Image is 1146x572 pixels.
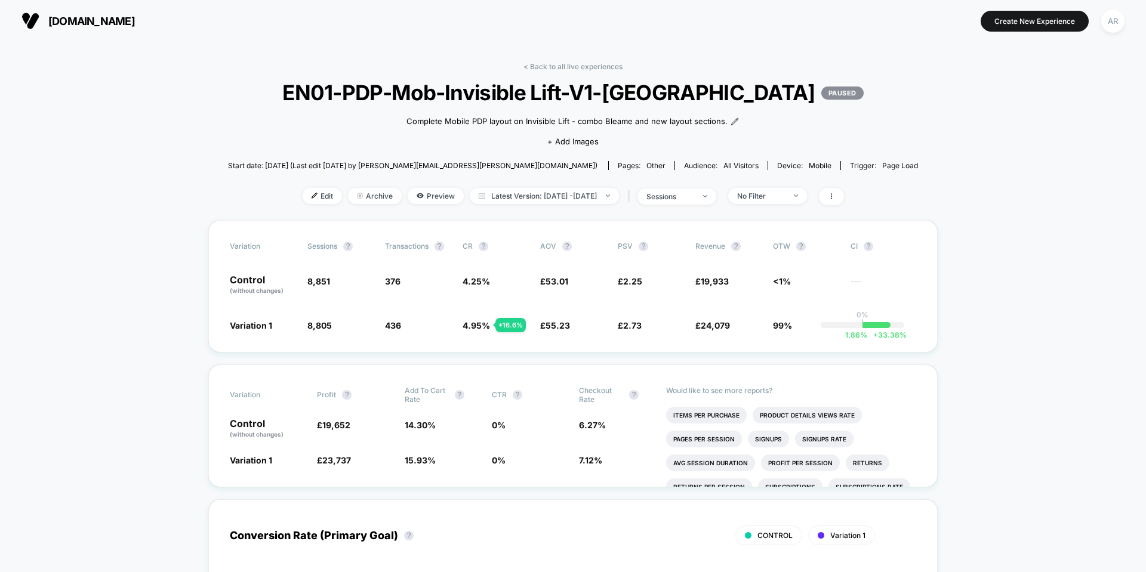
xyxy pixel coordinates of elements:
span: 4.95 % [463,320,490,330]
span: Add To Cart Rate [405,386,449,404]
p: PAUSED [821,86,864,100]
button: [DOMAIN_NAME] [18,11,138,30]
span: PSV [618,242,633,251]
img: end [703,195,707,197]
span: (without changes) [230,287,284,294]
p: Control [230,419,305,439]
span: Archive [348,188,402,204]
span: 8,805 [307,320,332,330]
img: Visually logo [21,12,39,30]
img: end [794,194,798,197]
span: £ [695,320,730,330]
button: ? [343,242,353,251]
span: Variation 1 [230,455,272,465]
span: 2.25 [623,276,642,286]
span: 99% [773,320,792,330]
span: 53.01 [546,276,568,286]
div: AR [1101,10,1125,33]
span: + [873,330,878,339]
span: 23,737 [322,455,351,465]
span: Variation [230,242,295,251]
span: £ [618,320,642,330]
button: ? [864,242,873,251]
span: CTR [492,390,507,399]
button: ? [342,390,352,400]
span: OTW [773,242,839,251]
span: | [625,188,637,205]
span: 14.30 % [405,420,436,430]
span: Start date: [DATE] (Last edit [DATE] by [PERSON_NAME][EMAIL_ADDRESS][PERSON_NAME][DOMAIN_NAME]) [228,161,597,170]
span: 0 % [492,420,506,430]
span: [DOMAIN_NAME] [48,15,135,27]
span: EN01-PDP-Mob-Invisible Lift-V1-[GEOGRAPHIC_DATA] [263,80,883,105]
span: Variation 1 [230,320,272,330]
span: 0 % [492,455,506,465]
span: mobile [809,161,831,170]
span: Device: [768,161,840,170]
div: Audience: [684,161,759,170]
img: end [357,193,363,199]
p: Control [230,275,295,295]
button: ? [731,242,741,251]
button: ? [479,242,488,251]
span: 7.12 % [579,455,602,465]
span: 2.73 [623,320,642,330]
span: All Visitors [723,161,759,170]
button: ? [435,242,444,251]
span: (without changes) [230,431,284,438]
span: 19,933 [701,276,729,286]
p: 0% [857,310,868,319]
span: --- [851,278,916,295]
button: ? [455,390,464,400]
li: Signups [748,431,789,447]
li: Profit Per Session [761,454,840,471]
img: edit [312,193,318,199]
span: Edit [303,188,342,204]
button: ? [629,390,639,400]
li: Product Details Views Rate [753,407,862,423]
span: £ [540,276,568,286]
img: calendar [479,193,485,199]
span: Variation [230,386,295,404]
span: £ [540,320,570,330]
li: Subscriptions [758,478,822,495]
span: £ [618,276,642,286]
span: + Add Images [547,137,599,146]
p: | [861,319,864,328]
div: Pages: [618,161,666,170]
li: Pages Per Session [666,431,742,447]
img: end [606,194,610,197]
span: Latest Version: [DATE] - [DATE] [470,188,619,204]
span: 1.86 % [845,330,867,339]
span: 15.93 % [405,455,436,465]
li: Subscriptions Rate [828,478,910,495]
div: Trigger: [850,161,918,170]
li: Returns [846,454,889,471]
span: Sessions [307,242,337,251]
div: sessions [646,192,694,201]
li: Items Per Purchase [666,407,747,423]
span: 6.27 % [579,420,606,430]
button: Create New Experience [981,11,1089,32]
a: < Back to all live experiences [523,62,623,71]
span: Profit [317,390,336,399]
span: 19,652 [322,420,350,430]
span: 24,079 [701,320,730,330]
span: £ [695,276,729,286]
span: 8,851 [307,276,330,286]
span: Page Load [882,161,918,170]
li: Avg Session Duration [666,454,755,471]
span: Preview [408,188,464,204]
span: 55.23 [546,320,570,330]
span: Transactions [385,242,429,251]
button: ? [562,242,572,251]
span: Complete Mobile PDP layout on Invisible Lift - combo Bleame and new layout sections. [406,116,728,128]
span: CR [463,242,473,251]
span: £ [317,420,350,430]
div: No Filter [737,191,785,200]
button: ? [639,242,648,251]
span: Checkout Rate [579,386,623,404]
div: + 16.6 % [495,318,526,332]
li: Signups Rate [795,431,854,447]
span: 436 [385,320,401,330]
